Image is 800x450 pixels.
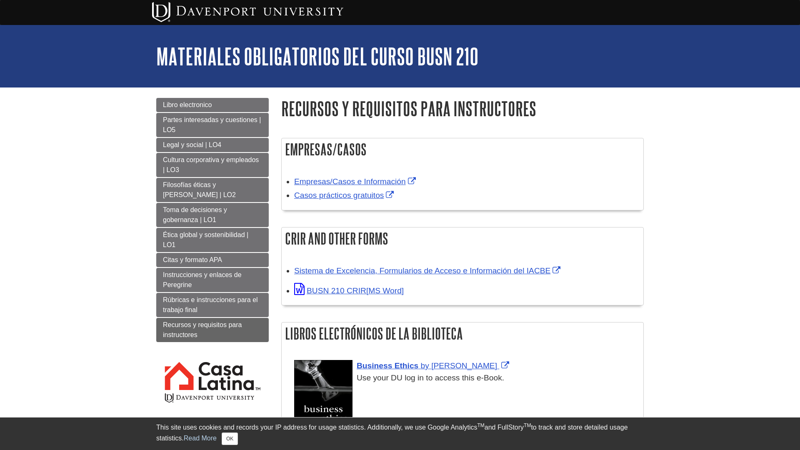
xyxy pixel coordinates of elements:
a: Citas y formato APA [156,253,269,267]
img: Davenport University [152,2,343,22]
a: Partes interesadas y cuestiones | LO5 [156,113,269,137]
span: by [421,361,429,370]
a: Ética global y sostenibilidad | LO1 [156,228,269,252]
sup: TM [524,422,531,428]
span: Legal y social | LO4 [163,141,221,148]
a: Link opens in new window [294,286,404,295]
a: Materiales obligatorios del curso BUSN 210 [156,43,478,69]
span: [PERSON_NAME] [431,361,497,370]
a: Link opens in new window [294,266,562,275]
span: Cultura corporativa y empleados | LO3 [163,156,259,173]
h2: CRIR and other forms [282,227,643,250]
span: Toma de decisiones y gobernanza | LO1 [163,206,227,223]
h2: Empresas/Casos [282,138,643,160]
span: Citas y formato APA [163,256,222,263]
span: Rúbricas e instrucciones para el trabajo final [163,296,258,313]
span: Ética global y sostenibilidad | LO1 [163,231,248,248]
a: Filosofías éticas y [PERSON_NAME] | LO2 [156,178,269,202]
a: Legal y social | LO4 [156,138,269,152]
span: Filosofías éticas y [PERSON_NAME] | LO2 [163,181,236,198]
a: Toma de decisiones y gobernanza | LO1 [156,203,269,227]
a: Recursos y requisitos para instructores [156,318,269,342]
a: Link opens in new window [294,191,396,200]
div: This site uses cookies and records your IP address for usage statistics. Additionally, we use Goo... [156,422,644,445]
a: Rúbricas e instrucciones para el trabajo final [156,293,269,317]
span: Libro electronico [163,101,212,108]
h2: Libros electrónicos de la biblioteca [282,322,643,345]
a: Link opens in new window [357,361,511,370]
h1: Recursos y requisitos para instructores [281,98,644,119]
sup: TM [477,422,484,428]
div: Use your DU log in to access this e-Book. [294,372,639,384]
a: Cultura corporativa y empleados | LO3 [156,153,269,177]
a: Libro electronico [156,98,269,112]
span: Instrucciones y enlaces de Peregrine [163,271,242,288]
a: Read More [184,435,217,442]
a: Instrucciones y enlaces de Peregrine [156,268,269,292]
a: Link opens in new window [294,177,418,186]
div: Guide Page Menu [156,98,269,418]
span: Partes interesadas y cuestiones | LO5 [163,116,261,133]
button: Close [222,432,238,445]
span: Business Ethics [357,361,418,370]
span: Recursos y requisitos para instructores [163,321,242,338]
